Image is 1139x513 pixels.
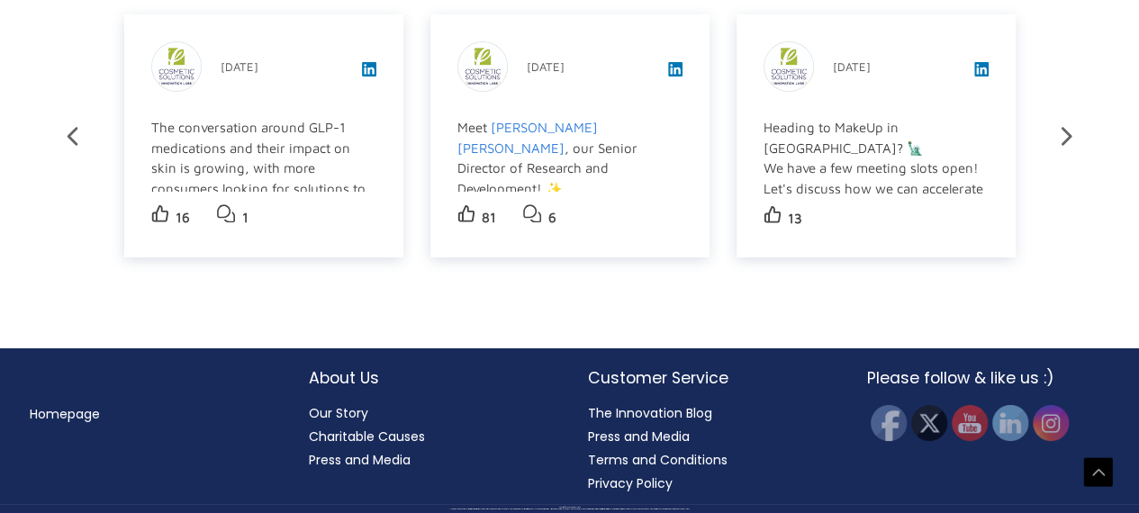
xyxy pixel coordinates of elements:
[668,64,682,79] a: View post on LinkedIn
[242,205,249,230] p: 1
[309,401,552,472] nav: About Us
[588,427,690,445] a: Press and Media
[457,120,598,156] a: [PERSON_NAME] [PERSON_NAME]
[176,205,190,230] p: 16
[221,56,258,77] p: [DATE]
[871,405,907,441] img: Facebook
[309,451,411,469] a: Press and Media
[32,508,1107,510] div: All material on this Website, including design, text, images, logos and sounds, are owned by Cosm...
[569,507,581,508] span: Cosmetic Solutions
[588,366,831,390] h2: Customer Service
[30,402,273,426] nav: Menu
[867,366,1110,390] h2: Please follow & like us :)
[588,401,831,495] nav: Customer Service
[309,427,425,445] a: Charitable Causes
[362,64,376,79] a: View post on LinkedIn
[548,205,556,230] p: 6
[911,405,947,441] img: Twitter
[588,474,673,492] a: Privacy Policy
[482,205,496,230] p: 81
[588,404,712,422] a: The Innovation Blog
[152,42,201,91] img: sk-post-userpic
[788,206,802,231] p: 13
[32,507,1107,508] div: Copyright © 2025
[974,64,989,79] a: View post on LinkedIn
[833,56,871,77] p: [DATE]
[30,405,100,423] a: Homepage
[309,366,552,390] h2: About Us
[588,451,728,469] a: Terms and Conditions
[764,118,986,361] div: Heading to MakeUp in [GEOGRAPHIC_DATA]? 🗽 We have a few meeting slots open! Let's discuss how we ...
[764,42,813,91] img: sk-post-userpic
[458,42,507,91] img: sk-post-userpic
[309,404,368,422] a: Our Story
[527,56,565,77] p: [DATE]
